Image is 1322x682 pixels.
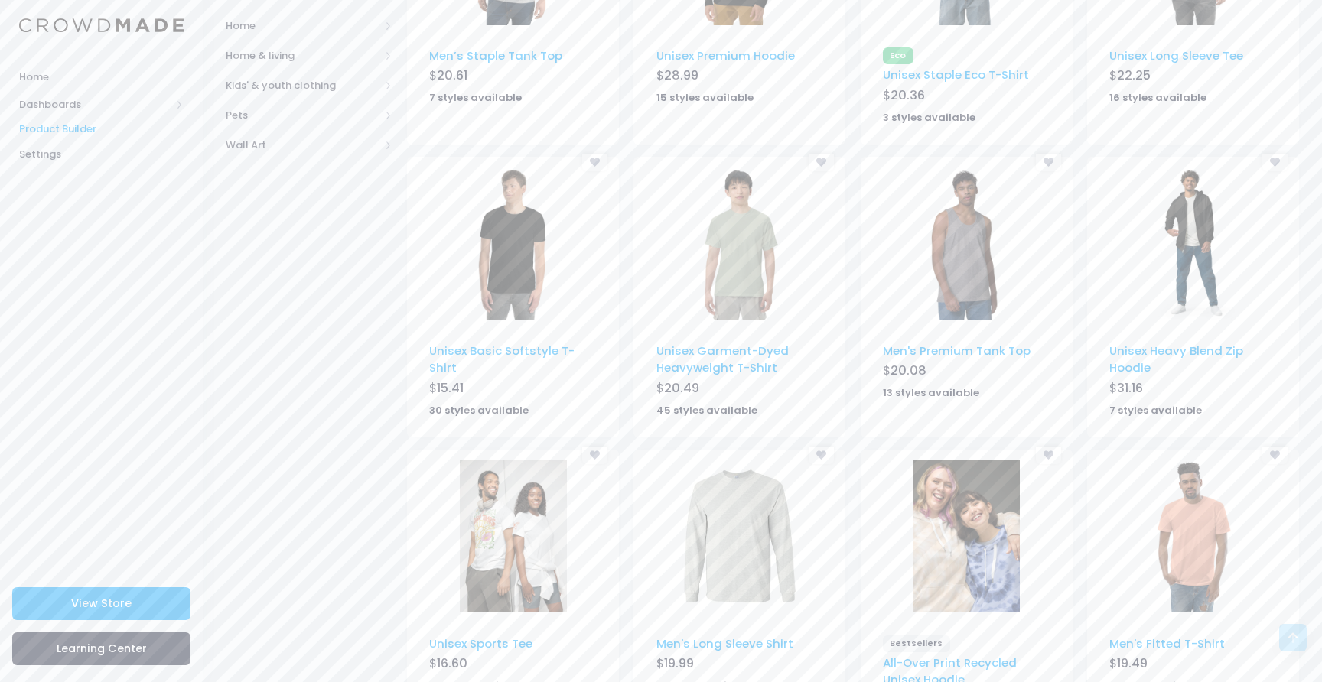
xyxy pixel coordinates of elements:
span: Home [226,18,379,34]
a: Men’s Staple Tank Top [429,47,562,63]
div: $ [1109,654,1276,676]
a: Unisex Sports Tee [429,635,532,651]
span: 20.49 [664,379,699,397]
span: 19.49 [1117,654,1148,672]
strong: 30 styles available [429,403,529,417]
strong: 3 styles available [883,110,975,125]
a: Unisex Staple Eco T-Shirt [883,67,1029,83]
a: Men's Premium Tank Top [883,343,1031,359]
a: Men's Long Sleeve Shirt [656,635,793,651]
span: Home [19,70,184,85]
div: $ [1109,67,1276,88]
span: 31.16 [1117,379,1143,397]
span: View Store [71,596,132,611]
strong: 16 styles available [1109,90,1206,105]
div: $ [1109,379,1276,401]
a: Unisex Garment-Dyed Heavyweight T-Shirt [656,343,789,375]
span: Dashboards [19,97,171,112]
div: $ [656,67,823,88]
div: $ [429,67,596,88]
span: 15.41 [437,379,464,397]
span: Home & living [226,48,379,63]
div: $ [656,654,823,676]
a: Men's Fitted T-Shirt [1109,635,1225,651]
div: $ [883,362,1050,383]
span: 19.99 [664,654,694,672]
span: Kids' & youth clothing [226,78,379,93]
span: Settings [19,147,184,162]
span: 20.61 [437,67,467,84]
span: 20.36 [891,86,925,104]
strong: 13 styles available [883,385,979,400]
a: Unisex Heavy Blend Zip Hoodie [1109,343,1243,375]
a: Unisex Long Sleeve Tee [1109,47,1243,63]
strong: 15 styles available [656,90,754,105]
a: Unisex Basic Softstyle T-Shirt [429,343,575,375]
span: 16.60 [437,654,467,672]
a: Learning Center [12,632,190,665]
span: Product Builder [19,122,184,137]
span: Eco [883,47,913,64]
strong: 7 styles available [1109,403,1202,417]
a: Unisex Premium Hoodie [656,47,795,63]
span: Pets [226,108,379,123]
strong: 7 styles available [429,90,522,105]
div: $ [656,379,823,401]
strong: 45 styles available [656,403,757,417]
div: $ [429,654,596,676]
span: Learning Center [57,641,147,656]
span: Bestsellers [883,635,950,652]
img: Logo [19,18,184,33]
span: Wall Art [226,138,379,153]
span: 20.08 [891,362,926,379]
div: $ [883,86,1050,108]
span: 28.99 [664,67,698,84]
span: 22.25 [1117,67,1151,84]
div: $ [429,379,596,401]
a: View Store [12,587,190,620]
